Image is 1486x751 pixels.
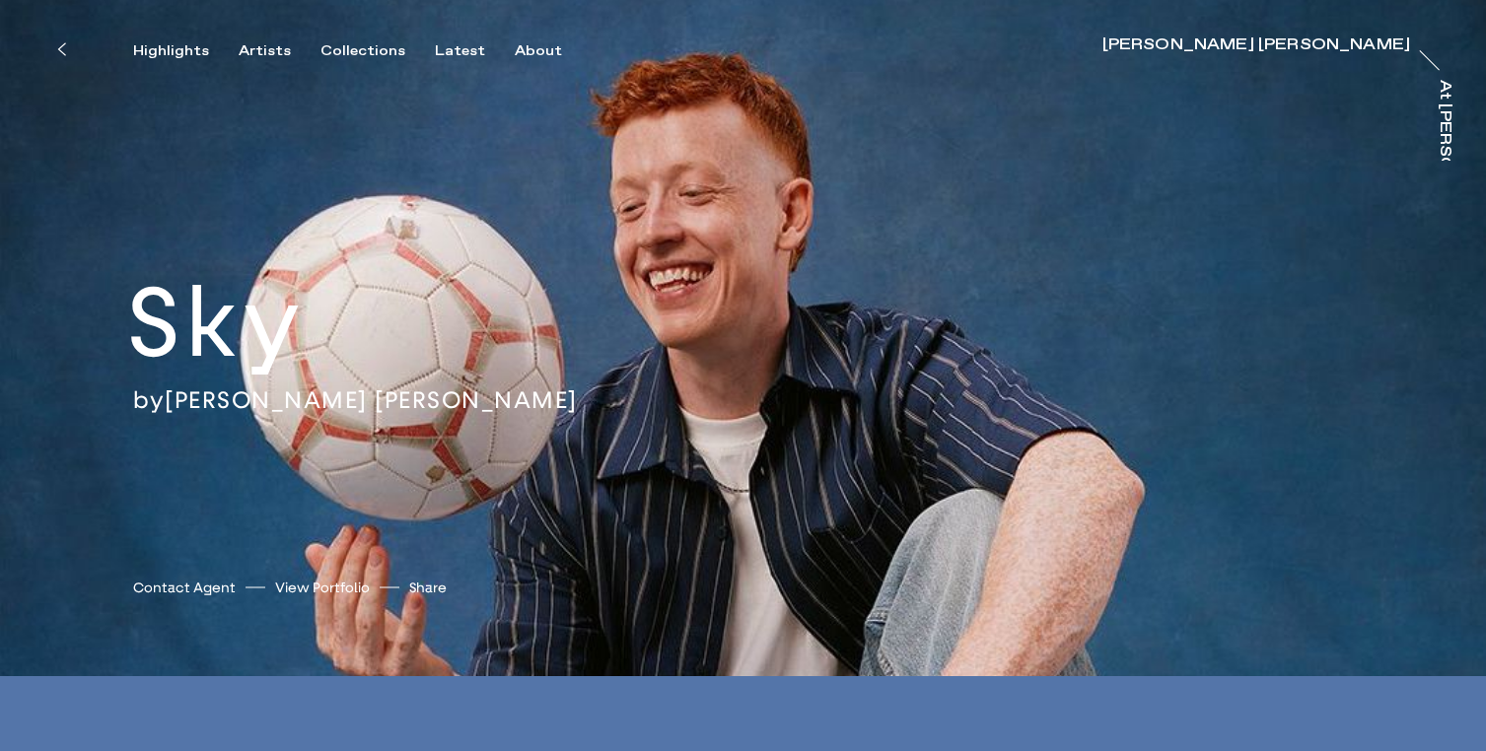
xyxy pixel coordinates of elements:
div: Artists [239,42,291,60]
div: Collections [320,42,405,60]
button: About [515,42,592,60]
div: Highlights [133,42,209,60]
button: Highlights [133,42,239,60]
button: Artists [239,42,320,60]
a: At [PERSON_NAME] [1433,80,1452,161]
h2: Sky [127,261,578,384]
button: Collections [320,42,435,60]
a: Contact Agent [133,578,236,598]
div: At [PERSON_NAME] [1437,80,1452,256]
button: Share [409,575,447,601]
a: [PERSON_NAME] [PERSON_NAME] [165,384,578,414]
div: Latest [435,42,485,60]
button: Latest [435,42,515,60]
a: View Portfolio [275,578,370,598]
a: [PERSON_NAME] [PERSON_NAME] [1102,37,1410,57]
span: by [133,384,165,414]
div: About [515,42,562,60]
